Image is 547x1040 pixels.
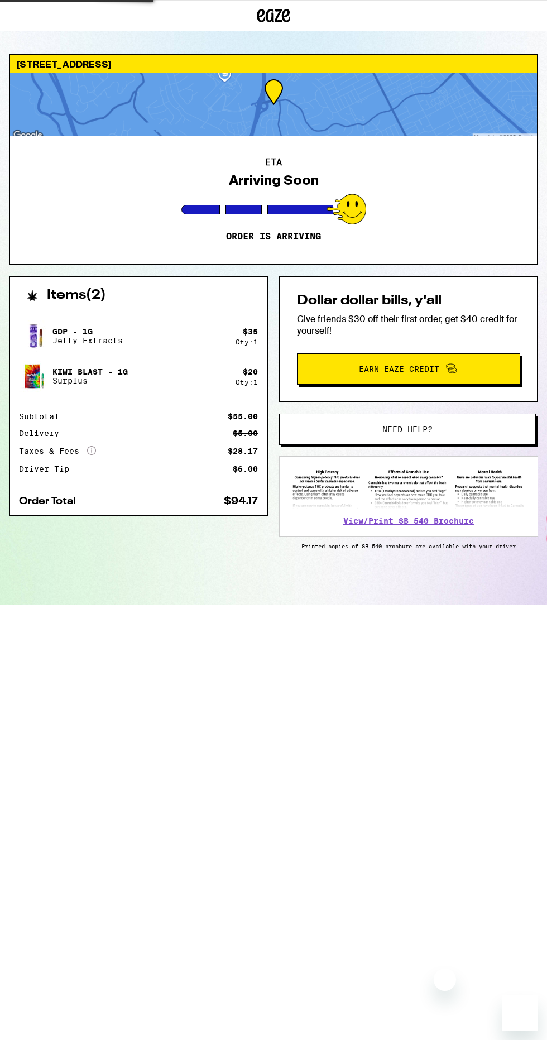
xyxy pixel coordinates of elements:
h2: Dollar dollar bills, y'all [297,294,520,308]
p: Give friends $30 off their first order, get $40 credit for yourself! [297,313,520,337]
p: Printed copies of SB-540 brochure are available with your driver [279,543,538,549]
div: Subtotal [19,413,67,420]
img: GDP - 1g [19,320,50,352]
div: $28.17 [228,447,258,455]
h2: ETA [265,158,282,167]
div: $5.00 [233,429,258,437]
div: $ 35 [243,327,258,336]
iframe: Close message [434,969,456,991]
div: Driver Tip [19,465,77,473]
div: $94.17 [224,496,258,506]
span: Earn Eaze Credit [359,365,439,373]
iframe: Button to launch messaging window [502,995,538,1031]
p: Kiwi Blast - 1g [52,367,128,376]
h2: Items ( 2 ) [47,289,106,302]
p: Order is arriving [226,231,321,242]
div: Qty: 1 [236,338,258,346]
div: Arriving Soon [229,172,319,188]
div: $ 20 [243,367,258,376]
div: [STREET_ADDRESS] [10,55,537,73]
button: Earn Eaze Credit [297,353,520,385]
p: GDP - 1g [52,327,123,336]
div: Delivery [19,429,67,437]
span: Need help? [382,425,433,433]
button: Need help? [279,414,536,445]
div: Taxes & Fees [19,446,96,456]
p: Jetty Extracts [52,336,123,345]
div: Qty: 1 [236,378,258,386]
div: $6.00 [233,465,258,473]
a: View/Print SB 540 Brochure [343,516,474,525]
img: Kiwi Blast - 1g [19,361,50,392]
div: $55.00 [228,413,258,420]
p: Surplus [52,376,128,385]
div: Order Total [19,496,84,506]
img: SB 540 Brochure preview [291,468,526,509]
